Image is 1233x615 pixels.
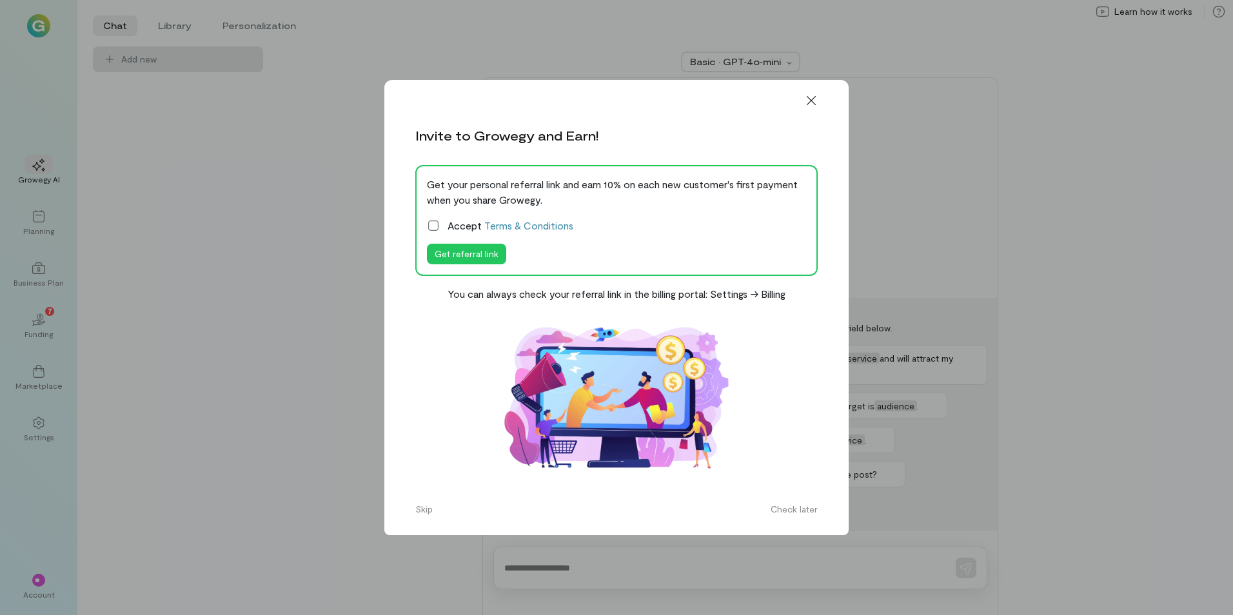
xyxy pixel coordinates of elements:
div: Get your personal referral link and earn 10% on each new customer's first payment when you share ... [427,177,806,208]
button: Skip [408,499,440,520]
img: Affiliate [488,312,745,484]
a: Terms & Conditions [484,219,573,231]
button: Check later [763,499,825,520]
div: You can always check your referral link in the billing portal: Settings -> Billing [448,286,785,302]
span: Accept [448,218,573,233]
button: Get referral link [427,244,506,264]
div: Invite to Growegy and Earn! [415,126,598,144]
